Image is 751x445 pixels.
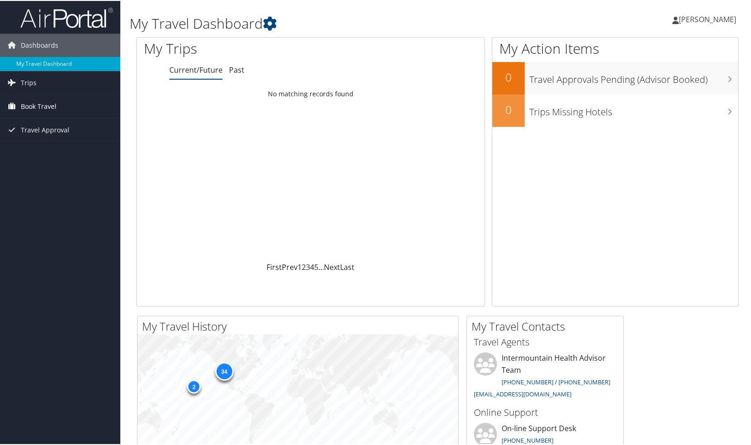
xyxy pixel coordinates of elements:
[474,335,616,348] h3: Travel Agents
[492,101,525,117] h2: 0
[469,351,621,401] li: Intermountain Health Advisor Team
[306,261,310,271] a: 3
[215,361,233,380] div: 34
[529,68,738,85] h3: Travel Approvals Pending (Advisor Booked)
[169,64,223,74] a: Current/Future
[130,13,540,32] h1: My Travel Dashboard
[267,261,282,271] a: First
[340,261,354,271] a: Last
[314,261,318,271] a: 5
[187,379,201,393] div: 2
[137,85,484,101] td: No matching records found
[529,100,738,118] h3: Trips Missing Hotels
[298,261,302,271] a: 1
[282,261,298,271] a: Prev
[502,435,553,444] a: [PHONE_NUMBER]
[472,318,623,333] h2: My Travel Contacts
[492,94,738,126] a: 0Trips Missing Hotels
[21,70,37,94] span: Trips
[21,33,58,56] span: Dashboards
[142,318,458,333] h2: My Travel History
[302,261,306,271] a: 2
[310,261,314,271] a: 4
[21,94,56,117] span: Book Travel
[679,13,736,24] span: [PERSON_NAME]
[144,38,333,57] h1: My Trips
[492,61,738,94] a: 0Travel Approvals Pending (Advisor Booked)
[318,261,324,271] span: …
[492,69,525,84] h2: 0
[324,261,340,271] a: Next
[229,64,244,74] a: Past
[492,38,738,57] h1: My Action Items
[474,389,571,397] a: [EMAIL_ADDRESS][DOMAIN_NAME]
[21,118,69,141] span: Travel Approval
[502,377,610,385] a: [PHONE_NUMBER] / [PHONE_NUMBER]
[20,6,113,28] img: airportal-logo.png
[672,5,745,32] a: [PERSON_NAME]
[474,405,616,418] h3: Online Support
